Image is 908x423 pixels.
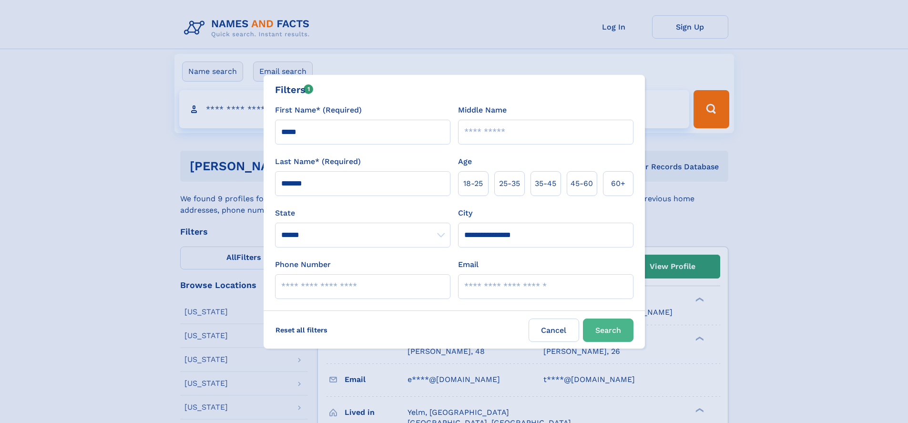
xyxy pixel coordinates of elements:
[275,207,450,219] label: State
[571,178,593,189] span: 45‑60
[275,156,361,167] label: Last Name* (Required)
[458,259,479,270] label: Email
[458,156,472,167] label: Age
[275,104,362,116] label: First Name* (Required)
[269,319,334,341] label: Reset all filters
[275,259,331,270] label: Phone Number
[499,178,520,189] span: 25‑35
[275,83,314,97] div: Filters
[463,178,483,189] span: 18‑25
[458,104,507,116] label: Middle Name
[535,178,556,189] span: 35‑45
[529,319,579,342] label: Cancel
[583,319,633,342] button: Search
[611,178,625,189] span: 60+
[458,207,472,219] label: City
